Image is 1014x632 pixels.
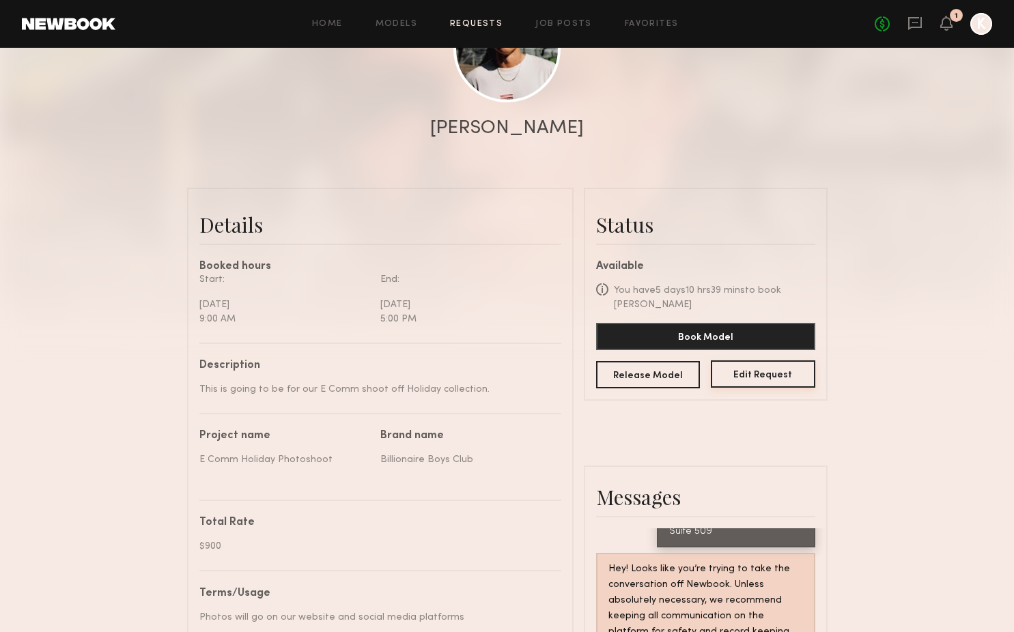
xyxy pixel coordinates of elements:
[199,382,551,397] div: This is going to be for our E Comm shoot off Holiday collection.
[199,517,551,528] div: Total Rate
[312,20,343,29] a: Home
[199,298,370,312] div: [DATE]
[380,272,551,287] div: End:
[596,211,815,238] div: Status
[970,13,992,35] a: K
[625,20,679,29] a: Favorites
[955,12,958,20] div: 1
[614,283,815,312] div: You have 5 days 10 hrs 39 mins to book [PERSON_NAME]
[380,312,551,326] div: 5:00 PM
[430,119,584,138] div: [PERSON_NAME]
[596,261,815,272] div: Available
[199,539,551,554] div: $900
[199,261,561,272] div: Booked hours
[199,211,561,238] div: Details
[199,453,370,467] div: E Comm Holiday Photoshoot
[535,20,592,29] a: Job Posts
[199,431,370,442] div: Project name
[596,483,815,511] div: Messages
[199,588,551,599] div: Terms/Usage
[199,312,370,326] div: 9:00 AM
[596,323,815,350] button: Book Model
[199,360,551,371] div: Description
[199,272,370,287] div: Start:
[380,453,551,467] div: Billionaire Boys Club
[596,361,701,388] button: Release Model
[199,610,551,624] div: Photos will go on our website and social media platforms
[380,298,551,312] div: [DATE]
[450,20,503,29] a: Requests
[711,360,815,388] button: Edit Request
[380,431,551,442] div: Brand name
[376,20,417,29] a: Models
